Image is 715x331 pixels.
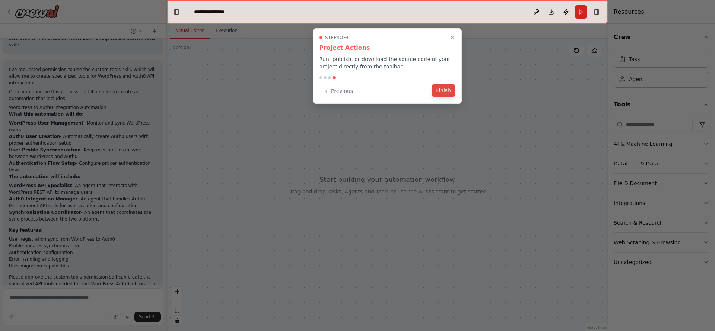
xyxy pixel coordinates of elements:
[171,7,182,17] button: Hide left sidebar
[325,35,349,41] span: Step 4 of 4
[319,85,357,97] button: Previous
[448,33,457,42] button: Close walkthrough
[432,84,455,97] button: Finish
[319,55,455,70] p: Run, publish, or download the source code of your project directly from the toolbar.
[319,44,455,52] h3: Project Actions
